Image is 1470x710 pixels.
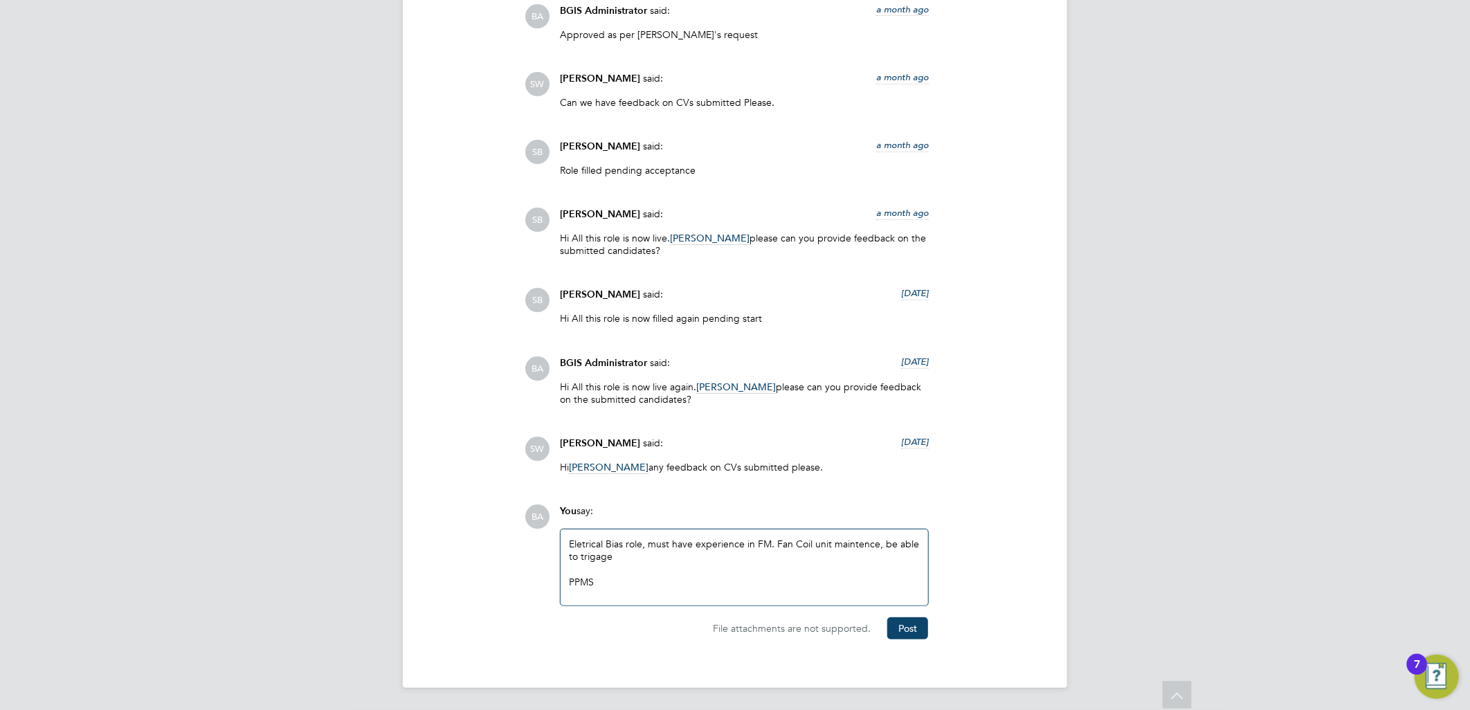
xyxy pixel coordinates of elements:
[713,622,871,635] span: File attachments are not supported.
[560,505,577,517] span: You
[560,357,647,369] span: BGIS Administrator
[560,208,640,220] span: [PERSON_NAME]
[560,504,929,529] div: say:
[560,73,640,84] span: [PERSON_NAME]
[901,356,929,367] span: [DATE]
[643,288,663,300] span: said:
[525,72,550,96] span: SW
[901,287,929,299] span: [DATE]
[560,140,640,152] span: [PERSON_NAME]
[876,139,929,151] span: a month ago
[650,4,670,17] span: said:
[560,437,640,449] span: [PERSON_NAME]
[876,3,929,15] span: a month ago
[560,96,929,109] p: Can we have feedback on CVs submitted Please.
[525,437,550,461] span: SW
[901,436,929,448] span: [DATE]
[1414,664,1420,682] div: 7
[696,381,776,394] span: [PERSON_NAME]
[643,208,663,220] span: said:
[560,381,929,406] p: Hi All this role is now live again. please can you provide feedback on the submitted candidates?
[560,232,929,257] p: Hi All this role is now live. please can you provide feedback on the submitted candidates?
[1415,655,1459,699] button: Open Resource Center, 7 new notifications
[670,232,750,245] span: [PERSON_NAME]
[525,208,550,232] span: SB
[887,617,928,639] button: Post
[525,288,550,312] span: SB
[643,437,663,449] span: said:
[560,289,640,300] span: [PERSON_NAME]
[560,28,929,41] p: Approved as per [PERSON_NAME]'s request
[525,356,550,381] span: BA
[560,5,647,17] span: BGIS Administrator
[560,164,929,176] p: Role filled pending acceptance
[643,72,663,84] span: said:
[560,312,929,325] p: Hi All this role is now filled again pending start
[569,576,920,588] div: PPMS
[525,4,550,28] span: BA
[569,461,648,474] span: [PERSON_NAME]
[643,140,663,152] span: said:
[876,207,929,219] span: a month ago
[650,356,670,369] span: said:
[569,538,920,597] div: Eletrical Bias role, must have experience in FM. Fan Coil unit maintence, be able to trigage
[525,504,550,529] span: BA
[560,461,929,473] p: Hi any feedback on CVs submitted please.
[525,140,550,164] span: SB
[876,71,929,83] span: a month ago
